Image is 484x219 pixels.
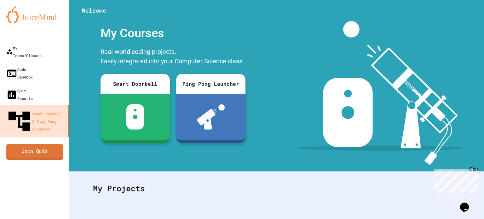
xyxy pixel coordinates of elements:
div: Chat with us now!Close [3,3,43,40]
div: Smart Doorbell & Ping Pong Launcher [6,108,66,134]
iframe: chat widget [458,194,478,213]
img: logo-orange.svg [6,6,63,23]
img: ppl-with-ball.png [197,104,225,130]
div: My Teams/Classes [6,44,42,59]
div: Quiz Reports [6,87,33,102]
div: Real-world coding projects. Easily integrated into your Computer Science class. [97,45,249,69]
img: sdb-white.svg [126,104,144,130]
iframe: chat widget [432,166,478,193]
a: Join Quiz [6,144,63,159]
div: Ping Pong Launcher [176,74,245,94]
div: My Projects [87,176,467,201]
img: banner-image-my-projects.png [296,21,465,165]
div: Smart Doorbell [101,74,170,94]
div: My Courses [97,21,249,45]
div: Code Sandbox [6,66,33,81]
